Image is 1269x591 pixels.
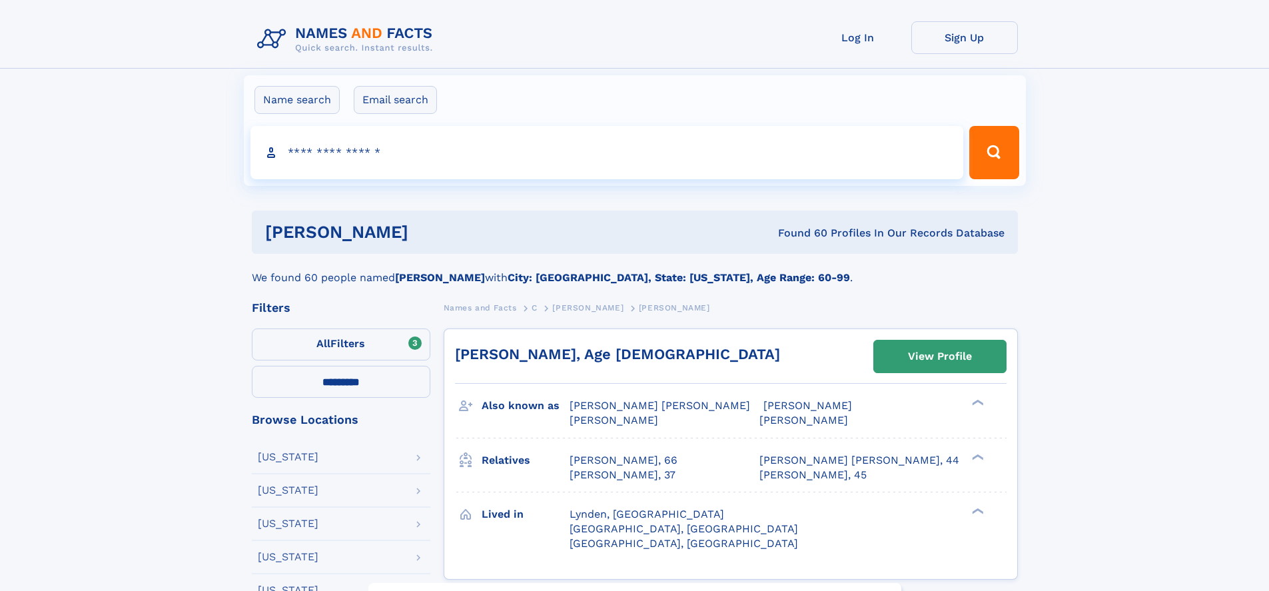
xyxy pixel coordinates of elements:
div: ❯ [969,398,985,407]
span: [PERSON_NAME] [570,414,658,426]
div: View Profile [908,341,972,372]
a: [PERSON_NAME], 66 [570,453,677,468]
span: [PERSON_NAME] [552,303,624,312]
span: Lynden, [GEOGRAPHIC_DATA] [570,508,724,520]
div: [US_STATE] [258,552,318,562]
img: Logo Names and Facts [252,21,444,57]
span: [PERSON_NAME] [763,399,852,412]
div: ❯ [969,452,985,461]
label: Filters [252,328,430,360]
h1: [PERSON_NAME] [265,224,594,241]
a: [PERSON_NAME] [PERSON_NAME], 44 [759,453,959,468]
span: [PERSON_NAME] [PERSON_NAME] [570,399,750,412]
a: Sign Up [911,21,1018,54]
div: Browse Locations [252,414,430,426]
a: [PERSON_NAME], 45 [759,468,867,482]
div: ❯ [969,506,985,515]
span: All [316,337,330,350]
label: Name search [254,86,340,114]
div: Found 60 Profiles In Our Records Database [593,226,1005,241]
a: Log In [805,21,911,54]
a: View Profile [874,340,1006,372]
a: [PERSON_NAME], Age [DEMOGRAPHIC_DATA] [455,346,780,362]
input: search input [250,126,964,179]
b: [PERSON_NAME] [395,271,485,284]
div: [US_STATE] [258,518,318,529]
h3: Also known as [482,394,570,417]
span: [PERSON_NAME] [759,414,848,426]
label: Email search [354,86,437,114]
div: We found 60 people named with . [252,254,1018,286]
h3: Lived in [482,503,570,526]
span: [GEOGRAPHIC_DATA], [GEOGRAPHIC_DATA] [570,522,798,535]
a: Names and Facts [444,299,517,316]
div: [US_STATE] [258,485,318,496]
b: City: [GEOGRAPHIC_DATA], State: [US_STATE], Age Range: 60-99 [508,271,850,284]
h3: Relatives [482,449,570,472]
button: Search Button [969,126,1019,179]
a: [PERSON_NAME], 37 [570,468,675,482]
div: [US_STATE] [258,452,318,462]
a: C [532,299,538,316]
div: Filters [252,302,430,314]
span: [PERSON_NAME] [639,303,710,312]
span: C [532,303,538,312]
a: [PERSON_NAME] [552,299,624,316]
span: [GEOGRAPHIC_DATA], [GEOGRAPHIC_DATA] [570,537,798,550]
